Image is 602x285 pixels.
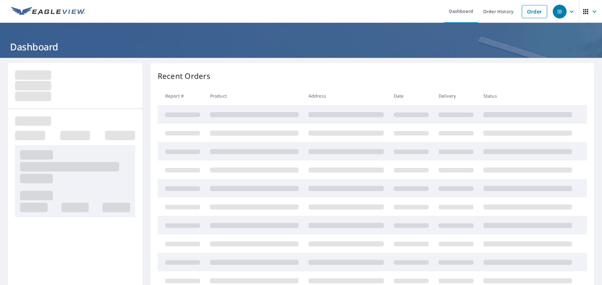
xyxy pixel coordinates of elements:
[158,87,205,105] th: Report #
[478,87,577,105] th: Status
[8,40,594,53] h1: Dashboard
[553,5,567,18] div: IB
[11,7,85,16] img: EV Logo
[522,5,547,18] a: Order
[434,87,478,105] th: Delivery
[389,87,434,105] th: Date
[158,70,210,82] p: Recent Orders
[205,87,304,105] th: Product
[304,87,389,105] th: Address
